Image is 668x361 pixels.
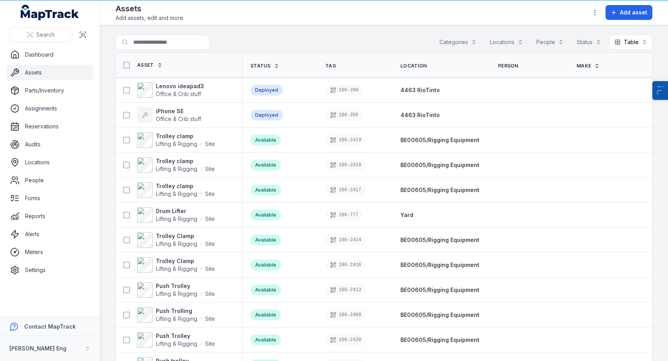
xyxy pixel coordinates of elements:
a: 4463 RioTinto [400,111,440,119]
strong: Trolley Clamp [156,257,215,265]
div: Available [250,210,281,221]
span: Office & Crib stuff [156,116,201,122]
a: BE00605/Rigging Equipment [400,311,479,319]
span: Asset [137,62,154,68]
div: Available [250,185,281,196]
span: 4463 RioTinto [400,112,440,118]
a: Assignments [6,101,93,116]
a: Reservations [6,119,93,134]
span: Office & Crib stuff [156,91,201,97]
strong: iPhone SE [156,107,201,115]
span: Site [205,240,215,248]
a: BE00605/Rigging Equipment [400,286,479,294]
span: BE00605/Rigging Equipment [400,261,479,268]
a: BE00605/Rigging Equipment [400,186,479,194]
strong: Push Trolling [156,307,215,315]
a: Trolley clampLifting & RiggingSite [137,132,215,148]
a: iPhone SEOffice & Crib stuff [137,107,201,123]
a: BE00605/Rigging Equipment [400,336,479,344]
strong: Trolley Clamp [156,232,215,240]
div: 186-2419 [325,135,366,146]
a: Reports [6,208,93,224]
span: Site [205,265,215,273]
a: Lenovo ideapad3Office & Crib stuff [137,82,204,98]
h2: Assets [116,3,184,14]
a: Audits [6,137,93,152]
a: Push TrolleyLifting & RiggingSite [137,282,215,298]
button: Status [572,35,606,50]
div: Available [250,160,281,171]
span: Search [36,31,55,39]
span: BE00605/Rigging Equipment [400,311,479,318]
span: Lifting & Rigging [156,190,197,198]
span: BE00605/Rigging Equipment [400,162,479,168]
a: Asset [137,62,163,68]
span: Site [205,165,215,173]
span: Add assets, edit and more. [116,14,184,22]
div: Deployed [250,110,283,121]
a: Drum LifterLifting & RiggingSite [137,207,215,223]
a: Trolley ClampLifting & RiggingSite [137,232,215,248]
strong: Push Trolley [156,332,215,340]
a: Trolley clampLifting & RiggingSite [137,182,215,198]
div: Available [250,260,281,270]
strong: Drum Lifter [156,207,215,215]
span: Lifting & Rigging [156,290,197,298]
strong: Lenovo ideapad3 [156,82,204,90]
a: Parts/Inventory [6,83,93,98]
a: Settings [6,262,93,278]
a: Forms [6,190,93,206]
span: Lifting & Rigging [156,265,197,273]
span: Lifting & Rigging [156,140,197,148]
a: BE00605/Rigging Equipment [400,136,479,144]
strong: Trolley clamp [156,182,215,190]
a: Dashboard [6,47,93,62]
a: Meters [6,244,93,260]
a: Locations [6,155,93,170]
a: Yard [400,211,413,219]
div: 186-390 [325,85,363,96]
span: BE00605/Rigging Equipment [400,336,479,343]
span: Yard [400,212,413,218]
span: Lifting & Rigging [156,315,197,323]
span: Make [577,63,591,69]
div: 186-2416 [325,260,366,270]
span: BE00605/Rigging Equipment [400,286,479,293]
strong: [PERSON_NAME] Eng [9,345,66,352]
strong: Trolley clamp [156,157,215,165]
a: Push TrolleyLifting & RiggingSite [137,332,215,348]
span: Site [205,315,215,323]
button: Add asset [605,5,652,20]
a: BE00605/Rigging Equipment [400,261,479,269]
a: Push TrollingLifting & RiggingSite [137,307,215,323]
div: Available [250,135,281,146]
span: Tag [325,63,336,69]
span: 4463 RioTinto [400,87,440,93]
button: People [531,35,569,50]
strong: Push Trolley [156,282,215,290]
a: People [6,172,93,188]
button: Search [9,27,72,42]
span: Site [205,340,215,348]
div: 186-2417 [325,185,366,196]
div: 186-2413 [325,285,366,295]
span: Add asset [620,9,647,16]
div: Available [250,334,281,345]
span: Lifting & Rigging [156,340,197,348]
a: Trolley clampLifting & RiggingSite [137,157,215,173]
a: Assets [6,65,93,80]
a: Status [250,63,279,69]
a: MapTrack [21,5,79,20]
span: BE00605/Rigging Equipment [400,187,479,193]
div: 186-2414 [325,235,366,245]
span: Status [250,63,271,69]
div: 186-2409 [325,309,366,320]
span: Site [205,190,215,198]
button: Table [609,35,652,50]
span: Lifting & Rigging [156,215,197,223]
div: 186-2420 [325,334,366,345]
span: Site [205,140,215,148]
a: BE00605/Rigging Equipment [400,161,479,169]
span: Lifting & Rigging [156,165,197,173]
div: 186-777 [325,210,363,221]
